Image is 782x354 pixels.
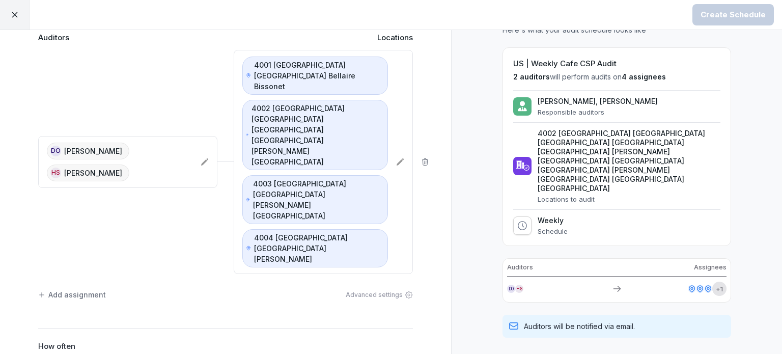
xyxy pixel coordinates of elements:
p: Schedule [538,227,568,235]
p: [PERSON_NAME] [64,168,122,178]
span: 4 assignees [622,72,666,81]
span: 2 auditors [513,72,550,81]
button: Create Schedule [692,4,774,25]
div: + 1 [712,282,727,296]
p: 4004 [GEOGRAPHIC_DATA] [GEOGRAPHIC_DATA] [PERSON_NAME] [254,232,381,264]
div: Advanced settings [346,290,413,299]
p: [PERSON_NAME], [PERSON_NAME] [538,97,658,106]
div: Create Schedule [701,9,766,20]
p: 4002 [GEOGRAPHIC_DATA] [GEOGRAPHIC_DATA] [GEOGRAPHIC_DATA] [GEOGRAPHIC_DATA][PERSON_NAME][GEOGRAP... [252,103,381,167]
p: 4001 [GEOGRAPHIC_DATA] [GEOGRAPHIC_DATA] Bellaire Bissonet [254,60,381,92]
p: Locations [377,32,413,44]
div: Add assignment [38,289,106,300]
p: 4002 [GEOGRAPHIC_DATA] [GEOGRAPHIC_DATA] [GEOGRAPHIC_DATA] [GEOGRAPHIC_DATA] [GEOGRAPHIC_DATA] [P... [538,129,720,193]
p: Auditors [507,263,533,272]
h2: How often [38,341,413,352]
p: Here's what your audit schedule looks like [502,25,731,35]
p: Assignees [694,263,727,272]
p: Auditors will be notified via email. [524,321,635,332]
p: 4003 [GEOGRAPHIC_DATA] [GEOGRAPHIC_DATA] [PERSON_NAME][GEOGRAPHIC_DATA] [253,178,381,221]
div: DO [50,146,61,156]
h2: US | Weekly Cafe CSP Audit [513,58,720,70]
p: Weekly [538,216,568,225]
p: Responsible auditors [538,108,658,116]
p: Locations to audit [538,195,720,203]
div: HS [50,168,61,178]
p: will perform audits on [513,72,720,82]
div: DO [507,285,515,293]
p: Auditors [38,32,69,44]
div: HS [515,285,523,293]
p: [PERSON_NAME] [64,146,122,156]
